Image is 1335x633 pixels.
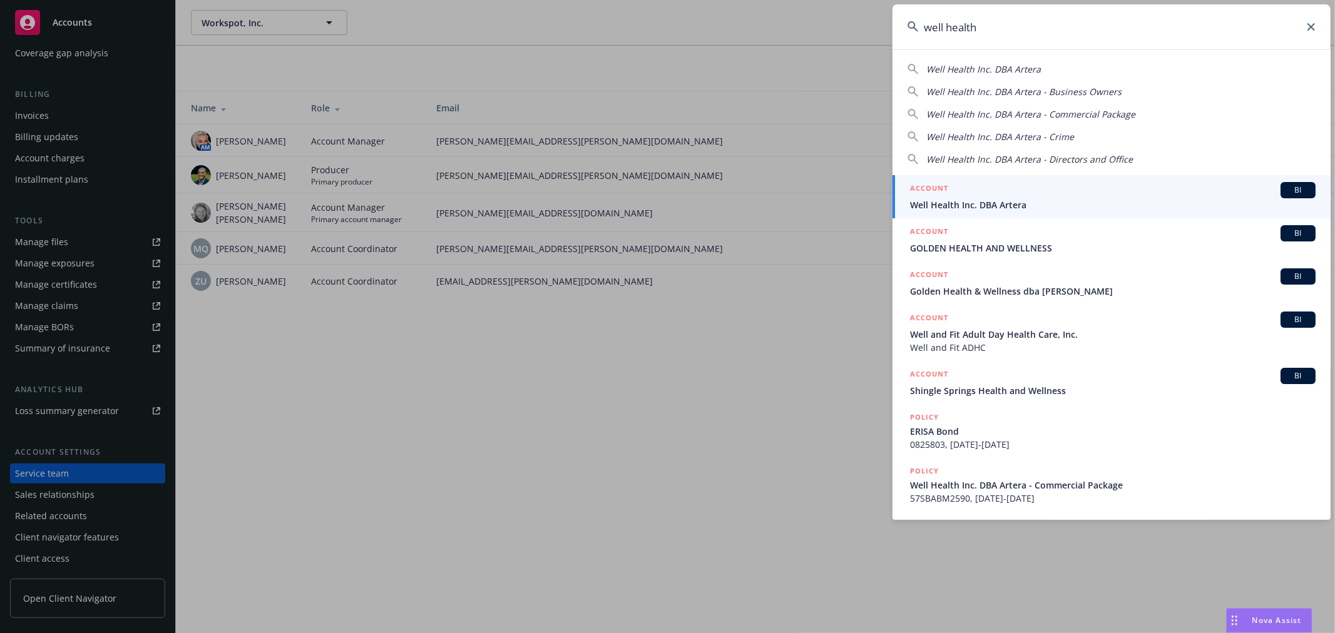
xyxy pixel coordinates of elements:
span: Well and Fit ADHC [910,341,1316,354]
h5: ACCOUNT [910,311,948,327]
input: Search... [893,4,1331,49]
span: Well Health Inc. DBA Artera [926,63,1041,75]
span: Well Health Inc. DBA Artera - Commercial Package [926,108,1135,120]
span: Golden Health & Wellness dba [PERSON_NAME] [910,285,1316,298]
h5: POLICY [910,519,939,531]
span: 57SBABM2590, [DATE]-[DATE] [910,492,1316,505]
span: Well Health Inc. DBA Artera - Commercial Package [910,479,1316,492]
h5: ACCOUNT [910,225,948,240]
span: Well Health Inc. DBA Artera [910,198,1316,211]
a: POLICY [893,512,1331,565]
a: ACCOUNTBIGolden Health & Wellness dba [PERSON_NAME] [893,261,1331,305]
div: Drag to move [1227,609,1242,632]
h5: POLICY [910,411,939,423]
span: BI [1286,228,1311,239]
span: BI [1286,314,1311,325]
h5: POLICY [910,465,939,477]
h5: ACCOUNT [910,182,948,197]
span: BI [1286,185,1311,196]
span: Shingle Springs Health and Wellness [910,384,1316,397]
a: ACCOUNTBIWell Health Inc. DBA Artera [893,175,1331,218]
h5: ACCOUNT [910,368,948,383]
span: Well Health Inc. DBA Artera - Crime [926,131,1074,143]
span: ERISA Bond [910,425,1316,438]
span: Well and Fit Adult Day Health Care, Inc. [910,328,1316,341]
span: Nova Assist [1252,615,1302,625]
span: 0825803, [DATE]-[DATE] [910,438,1316,451]
a: ACCOUNTBIGOLDEN HEALTH AND WELLNESS [893,218,1331,261]
a: ACCOUNTBIShingle Springs Health and Wellness [893,361,1331,404]
a: ACCOUNTBIWell and Fit Adult Day Health Care, Inc.Well and Fit ADHC [893,305,1331,361]
span: GOLDEN HEALTH AND WELLNESS [910,241,1316,255]
button: Nova Assist [1226,608,1312,633]
span: Well Health Inc. DBA Artera - Business Owners [926,86,1122,98]
span: Well Health Inc. DBA Artera - Directors and Office [926,153,1133,165]
a: POLICYWell Health Inc. DBA Artera - Commercial Package57SBABM2590, [DATE]-[DATE] [893,458,1331,512]
span: BI [1286,271,1311,282]
h5: ACCOUNT [910,268,948,283]
span: BI [1286,370,1311,382]
a: POLICYERISA Bond0825803, [DATE]-[DATE] [893,404,1331,458]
